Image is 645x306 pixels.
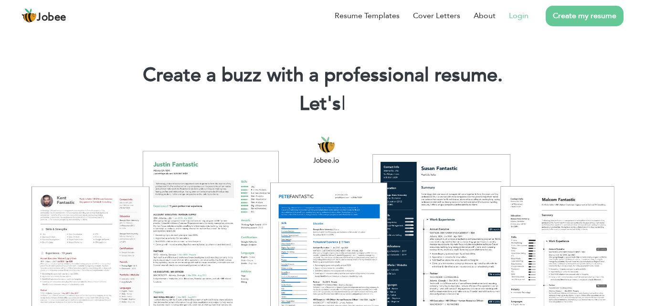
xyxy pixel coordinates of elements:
h1: Create a buzz with a professional resume. [14,63,631,88]
a: Login [509,10,529,21]
img: jobee.io [21,8,37,23]
a: About [474,10,496,21]
a: Create my resume [546,6,624,26]
h2: Let's [14,92,631,116]
a: Resume Templates [335,10,400,21]
a: Jobee [21,8,66,23]
a: Cover Letters [413,10,460,21]
span: | [341,91,346,117]
span: Jobee [37,12,66,23]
